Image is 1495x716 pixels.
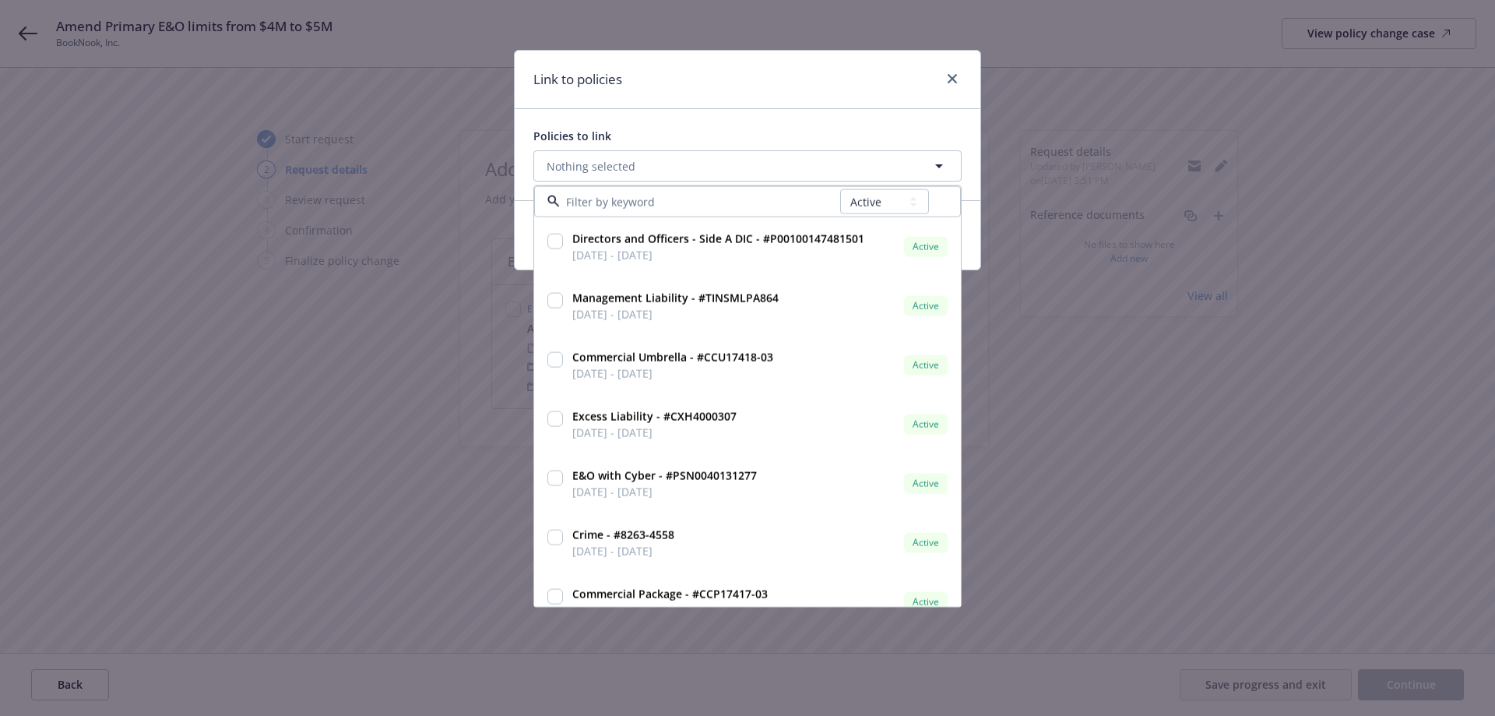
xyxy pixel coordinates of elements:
[572,543,674,559] span: [DATE] - [DATE]
[572,409,737,424] strong: Excess Liability - #CXH4000307
[572,468,757,483] strong: E&O with Cyber - #PSN0040131277
[533,69,622,90] h1: Link to policies
[533,150,962,182] button: Nothing selected
[910,595,941,609] span: Active
[547,158,635,175] span: Nothing selected
[572,291,779,305] strong: Management Liability - #TINSMLPA864
[910,477,941,491] span: Active
[943,69,962,88] a: close
[910,299,941,313] span: Active
[572,350,773,365] strong: Commercial Umbrella - #CCU17418-03
[572,587,768,601] strong: Commercial Package - #CCP17417-03
[572,527,674,542] strong: Crime - #8263-4558
[910,418,941,432] span: Active
[572,484,757,500] span: [DATE] - [DATE]
[533,129,611,143] span: Policies to link
[910,358,941,372] span: Active
[560,194,840,210] input: Filter by keyword
[572,306,779,323] span: [DATE] - [DATE]
[572,365,773,382] span: [DATE] - [DATE]
[572,231,864,246] strong: Directors and Officers - Side A DIC - #P00100147481501
[572,425,737,441] span: [DATE] - [DATE]
[910,240,941,254] span: Active
[572,247,864,263] span: [DATE] - [DATE]
[910,536,941,550] span: Active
